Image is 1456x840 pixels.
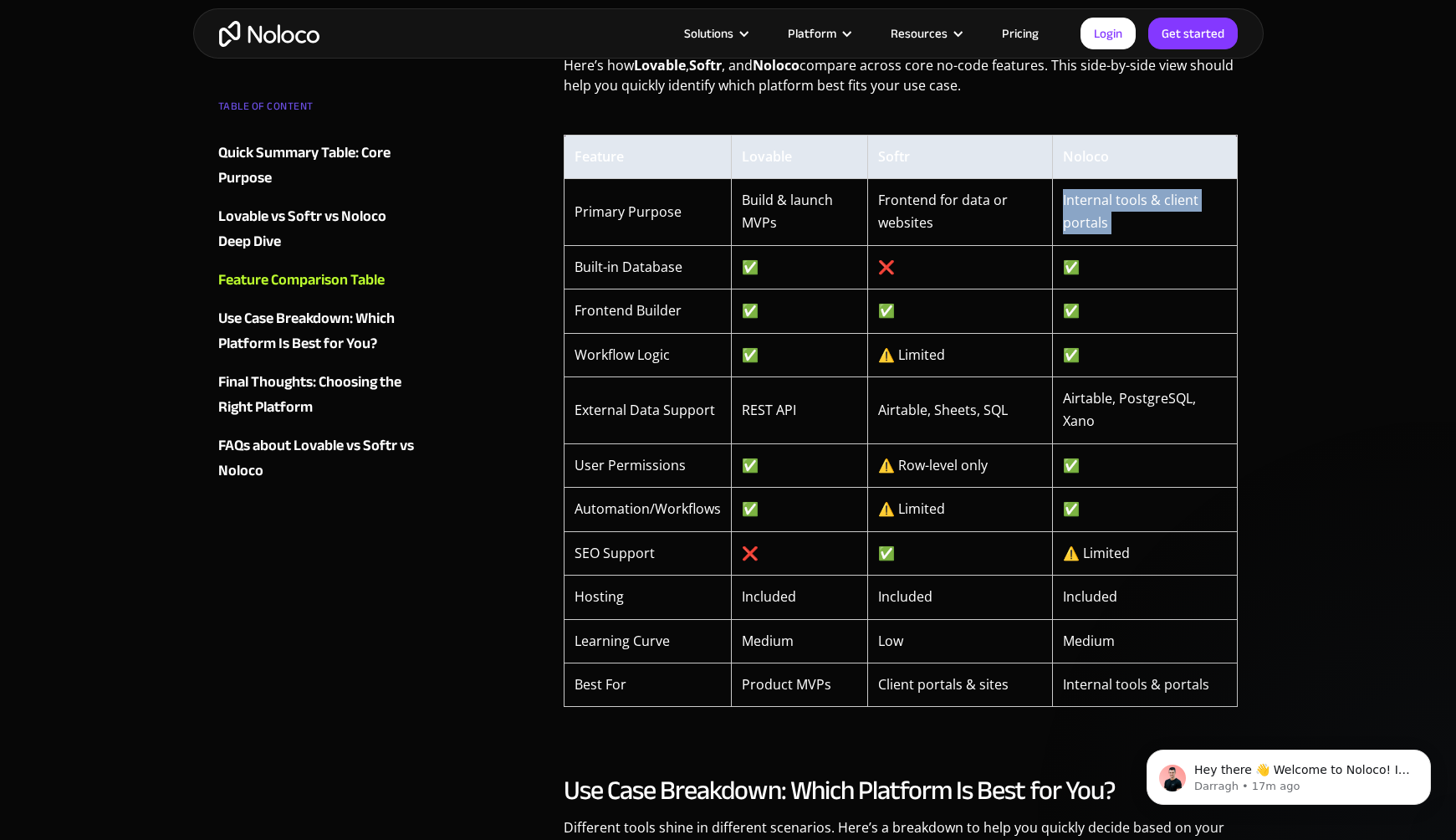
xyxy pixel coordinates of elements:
p: Here’s how , , and compare across core no-code features. This side-by-side view should help you q... [564,55,1239,108]
td: ✅ [1053,245,1238,289]
td: REST API [731,377,867,444]
td: SEO Support [564,531,731,575]
div: Solutions [684,23,733,44]
td: Medium [731,619,867,663]
div: Solutions [663,23,767,44]
td: ✅ [868,531,1053,575]
td: ✅ [1053,333,1238,376]
td: ✅ [731,289,867,333]
td: Primary Purpose [564,178,731,245]
td: Automation/Workflows [564,488,731,531]
div: Platform [767,23,870,44]
td: External Data Support [564,377,731,444]
td: Included [1053,576,1238,619]
td: Airtable, Sheets, SQL [868,377,1053,444]
td: ✅ [731,443,867,487]
td: Included [868,576,1053,619]
td: Internal tools & client portals [1053,178,1238,245]
div: Feature Comparison Table [218,268,385,293]
th: Lovable [731,135,867,178]
a: Final Thoughts: Choosing the Right Platform [218,370,421,420]
td: ❌ [731,531,867,575]
strong: Noloco [753,56,800,74]
div: Resources [891,23,948,44]
td: ⚠️ Limited [1053,531,1238,575]
td: Built-in Database [564,245,731,289]
td: Workflow Logic [564,333,731,376]
a: FAQs about Lovable vs Softr vs Noloco [218,433,421,484]
th: Feature [564,135,731,178]
td: ✅ [1053,488,1238,531]
a: Lovable vs Softr vs Noloco Deep Dive [218,204,421,254]
td: Internal tools & portals [1053,663,1238,706]
td: Included [731,576,867,619]
td: ✅ [1053,443,1238,487]
strong: Lovable [634,56,686,74]
td: ✅ [731,245,867,289]
td: Product MVPs [731,663,867,706]
td: ⚠️ Row-level only [868,443,1053,487]
h2: Use Case Breakdown: Which Platform Is Best for You? [564,774,1239,807]
td: Build & launch MVPs [731,178,867,245]
div: Platform [788,23,836,44]
td: ⚠️ Limited [868,333,1053,376]
td: Airtable, PostgreSQL, Xano [1053,377,1238,444]
a: Use Case Breakdown: Which Platform Is Best for You? [218,306,421,356]
td: Learning Curve [564,619,731,663]
a: home [219,21,319,47]
td: ❌ [868,245,1053,289]
td: Frontend Builder [564,289,731,333]
th: Noloco [1053,135,1238,178]
td: ✅ [731,488,867,531]
td: ✅ [1053,289,1238,333]
td: Client portals & sites [868,663,1053,706]
a: Pricing [981,23,1060,44]
td: Low [868,619,1053,663]
td: ✅ [731,333,867,376]
div: TABLE OF CONTENT [218,94,421,127]
a: Quick Summary Table: Core Purpose [218,141,421,191]
td: User Permissions [564,443,731,487]
strong: Softr [689,56,722,74]
td: ✅ [868,289,1053,333]
td: ⚠️ Limited [868,488,1053,531]
td: Hosting [564,576,731,619]
div: Resources [870,23,981,44]
td: Best For [564,663,731,706]
th: Softr [868,135,1053,178]
td: Medium [1053,619,1238,663]
iframe: Intercom notifications message [1121,715,1456,832]
a: Feature Comparison Table [218,268,421,293]
a: Get started [1148,18,1238,49]
a: Login [1081,18,1136,49]
td: Frontend for data or websites [868,178,1053,245]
